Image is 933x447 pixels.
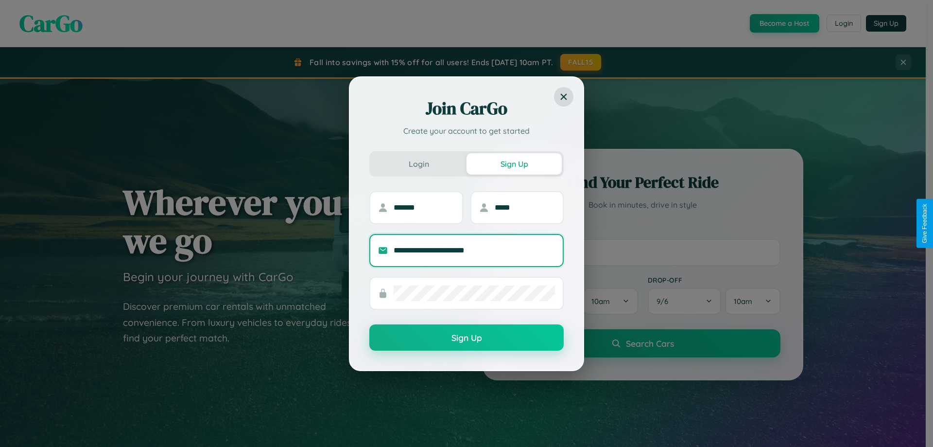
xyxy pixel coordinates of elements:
p: Create your account to get started [369,125,564,137]
button: Sign Up [466,153,562,175]
h2: Join CarGo [369,97,564,120]
button: Sign Up [369,324,564,351]
button: Login [371,153,466,175]
div: Give Feedback [921,204,928,243]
